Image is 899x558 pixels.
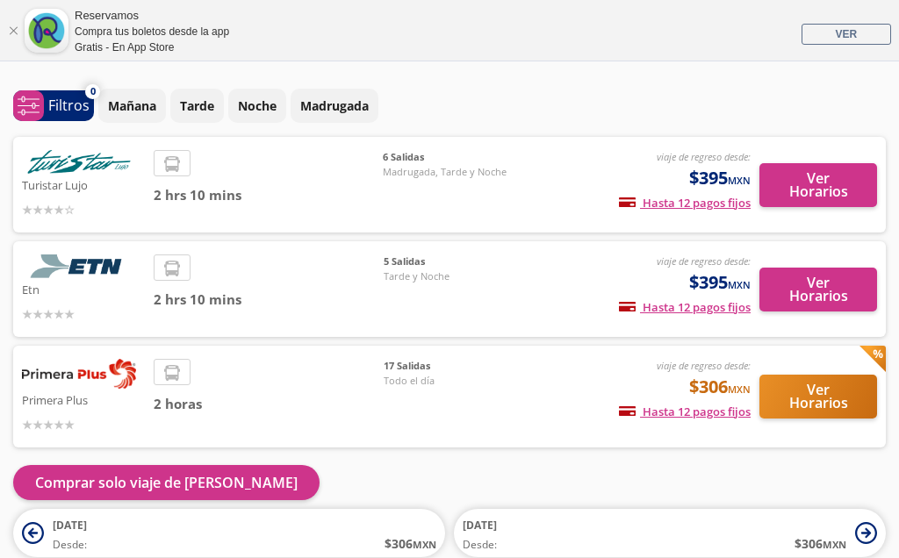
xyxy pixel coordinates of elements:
[383,150,507,165] span: 6 Salidas
[413,538,436,551] small: MXN
[108,97,156,115] p: Mañana
[238,97,277,115] p: Noche
[835,28,857,40] span: VER
[383,165,507,180] span: Madrugada, Tarde y Noche
[22,150,136,174] img: Turistar Lujo
[75,39,229,55] div: Gratis - En App Store
[300,97,369,115] p: Madrugada
[170,89,224,123] button: Tarde
[384,254,507,269] span: 5 Salidas
[795,534,846,553] span: $ 306
[463,537,497,553] span: Desde:
[8,25,18,36] a: Cerrar
[619,195,751,211] span: Hasta 12 pagos fijos
[385,534,436,553] span: $ 306
[13,465,320,500] button: Comprar solo viaje de [PERSON_NAME]
[657,359,751,372] em: viaje de regreso desde:
[384,374,507,389] span: Todo el día
[728,383,751,396] small: MXN
[619,299,751,315] span: Hasta 12 pagos fijos
[13,90,94,121] button: 0Filtros
[22,359,136,389] img: Primera Plus
[48,95,90,116] p: Filtros
[75,24,229,39] div: Compra tus boletos desde la app
[657,150,751,163] em: viaje de regreso desde:
[22,174,145,195] p: Turistar Lujo
[463,518,497,533] span: [DATE]
[291,89,378,123] button: Madrugada
[689,165,751,191] span: $395
[759,268,877,311] button: Ver Horarios
[384,269,507,284] span: Tarde y Noche
[75,7,229,25] div: Reservamos
[759,375,877,418] button: Ver Horarios
[98,89,166,123] button: Mañana
[823,538,846,551] small: MXN
[53,537,87,553] span: Desde:
[154,290,384,310] span: 2 hrs 10 mins
[228,89,286,123] button: Noche
[13,509,445,557] button: [DATE]Desde:$306MXN
[22,254,136,278] img: Etn
[619,404,751,419] span: Hasta 12 pagos fijos
[759,163,877,207] button: Ver Horarios
[384,359,507,374] span: 17 Salidas
[728,174,751,187] small: MXN
[154,185,383,205] span: 2 hrs 10 mins
[53,518,87,533] span: [DATE]
[154,394,384,414] span: 2 horas
[689,374,751,400] span: $306
[90,84,96,99] span: 0
[22,278,145,299] p: Etn
[657,254,751,268] em: viaje de regreso desde:
[728,278,751,291] small: MXN
[22,389,145,410] p: Primera Plus
[689,269,751,296] span: $395
[802,24,891,45] a: VER
[180,97,214,115] p: Tarde
[454,509,886,557] button: [DATE]Desde:$306MXN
